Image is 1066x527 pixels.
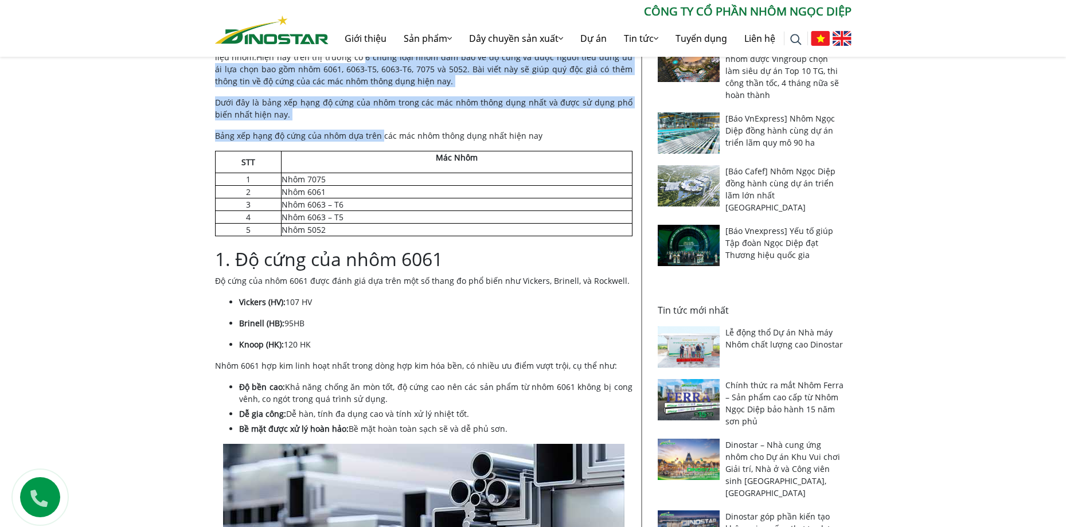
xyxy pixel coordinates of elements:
[833,31,852,46] img: English
[239,318,284,329] strong: Brinell (HB):
[658,303,845,317] p: Tin tức mới nhất
[239,317,632,329] li: 95HB
[281,173,632,185] td: Nhôm 7075
[281,223,632,236] td: Nhôm 5052
[215,223,281,236] td: 5
[215,96,632,120] p: Dưới đây là bảng xếp hạng độ cứng của nhôm trong các mác nhôm thông dụng nhất và được sử dụng phổ...
[725,113,835,148] a: [Báo VnExpress] Nhôm Ngọc Diệp đồng hành cùng dự án triển lãm quy mô 90 ha
[239,296,286,307] strong: Vickers (HV):
[725,327,843,350] a: Lễ động thổ Dự án Nhà máy Nhôm chất lượng cao Dinostar
[239,423,632,435] li: Bề mặt hoàn toàn sạch sẽ và dễ phủ sơn.
[215,39,632,87] p: Hiện nay trên thị trường có 6 chủng loại nhôm đảm bảo về độ cứng và được người tiêu dùng ưu ái lự...
[725,166,835,213] a: [Báo Cafef] Nhôm Ngọc Diệp đồng hành cùng dự án triển lãm lớn nhất [GEOGRAPHIC_DATA]
[658,326,720,368] img: Lễ động thổ Dự án Nhà máy Nhôm chất lượng cao Dinostar
[215,15,329,44] img: Nhôm Dinostar
[239,338,632,350] li: 120 HK
[436,152,478,163] strong: Mác Nhôm
[572,20,615,57] a: Dự án
[615,20,667,57] a: Tin tức
[215,173,281,185] td: 1
[667,20,736,57] a: Tuyển dụng
[239,408,632,420] li: Dễ hàn, tính đa dụng cao và tính xử lý nhiệt tốt.
[215,40,632,63] span: là một trong những tiêu chí quan trọng để đánh giá độ bền, khả năng chịu lực của vật liệu nhôm.
[215,130,632,142] p: Bảng xếp hạng độ cứng của nhôm dựa trên các mác nhôm thông dụng nhất hiện nay
[336,20,395,57] a: Giới thiệu
[239,296,632,308] li: 107 HV
[215,185,281,198] td: 2
[281,210,632,223] td: Nhôm 6063 – T5
[658,112,720,154] img: [Báo VnExpress] Nhôm Ngọc Diệp đồng hành cùng dự án triển lãm quy mô 90 ha
[239,408,286,419] strong: Dễ gia công:
[658,41,720,82] img: [Báo CafeF] Lộ diện hãng nhôm được Vingroup chọn làm siêu dự án Top 10 TG, thi công thần tốc, 4 t...
[239,423,349,434] strong: Bề mặt được xử lý hoàn hảo:
[215,198,281,210] td: 3
[811,31,830,46] img: Tiếng Việt
[790,34,802,45] img: search
[658,379,720,420] img: Chính thức ra mắt Nhôm Ferra – Sản phẩm cao cấp từ Nhôm Ngọc Diệp bảo hành 15 năm sơn phủ
[460,20,572,57] a: Dây chuyền sản xuất
[215,275,632,287] p: Độ cứng của nhôm 6061 được đánh giá dựa trên một số thang đo phổ biến như Vickers, Brinell, và Ro...
[239,381,285,392] strong: Độ bền cao:
[725,41,839,100] a: [Báo CafeF] Lộ diện hãng nhôm được Vingroup chọn làm siêu dự án Top 10 TG, thi công thần tốc, 4 t...
[215,360,632,372] p: Nhôm 6061 hợp kim linh hoạt nhất trong dòng hợp kim hóa bền, có nhiều ưu điểm vượt trội, cụ thể như:
[239,381,632,405] li: Khả năng chống ăn mòn tốt, độ cứng cao nên các sản phẩm từ nhôm 6061 không bị cong vênh, co ngót ...
[281,185,632,198] td: Nhôm 6061
[395,20,460,57] a: Sản phẩm
[215,248,632,270] h2: 1. Độ cứng của nhôm 6061
[725,225,833,260] a: [Báo Vnexpress] Yếu tố giúp Tập đoàn Ngọc Diệp đạt Thương hiệu quốc gia
[241,157,255,167] strong: STT
[658,439,720,480] img: Dinostar – Nhà cung ứng nhôm cho Dự án Khu Vui chơi Giải trí, Nhà ở và Công viên sinh thái đảo Vũ...
[658,165,720,206] img: [Báo Cafef] Nhôm Ngọc Diệp đồng hành cùng dự án triển lãm lớn nhất Đông Nam Á
[725,380,844,427] a: Chính thức ra mắt Nhôm Ferra – Sản phẩm cao cấp từ Nhôm Ngọc Diệp bảo hành 15 năm sơn phủ
[239,339,284,350] strong: Knoop (HK):
[658,225,720,266] img: [Báo Vnexpress] Yếu tố giúp Tập đoàn Ngọc Diệp đạt Thương hiệu quốc gia
[215,210,281,223] td: 4
[329,3,852,20] p: CÔNG TY CỔ PHẦN NHÔM NGỌC DIỆP
[281,198,632,210] td: Nhôm 6063 – T6
[736,20,784,57] a: Liên hệ
[725,439,840,498] a: Dinostar – Nhà cung ứng nhôm cho Dự án Khu Vui chơi Giải trí, Nhà ở và Công viên sinh [GEOGRAPHIC...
